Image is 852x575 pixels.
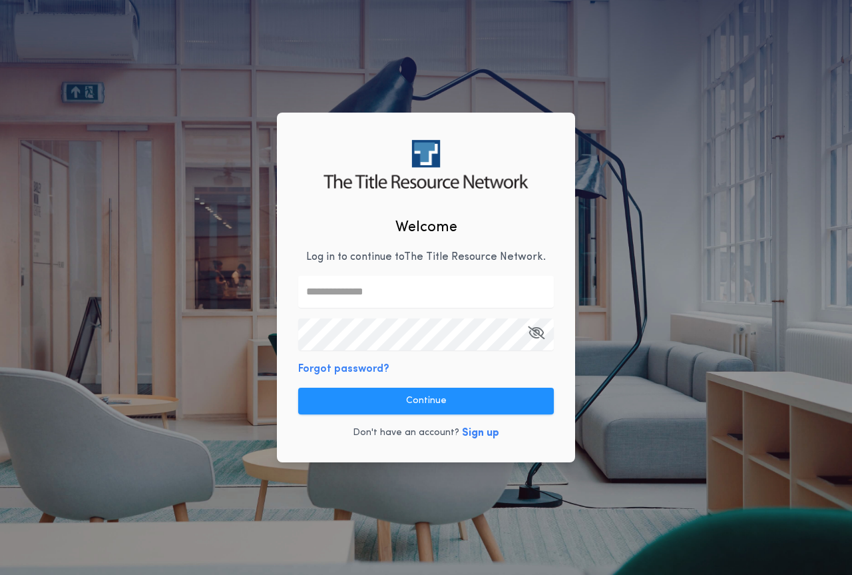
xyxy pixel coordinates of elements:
button: Continue [298,388,554,414]
h2: Welcome [395,217,457,239]
p: Don't have an account? [353,426,459,440]
button: Sign up [462,425,499,441]
button: Forgot password? [298,361,389,377]
img: logo [323,140,528,189]
p: Log in to continue to The Title Resource Network . [306,249,546,265]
